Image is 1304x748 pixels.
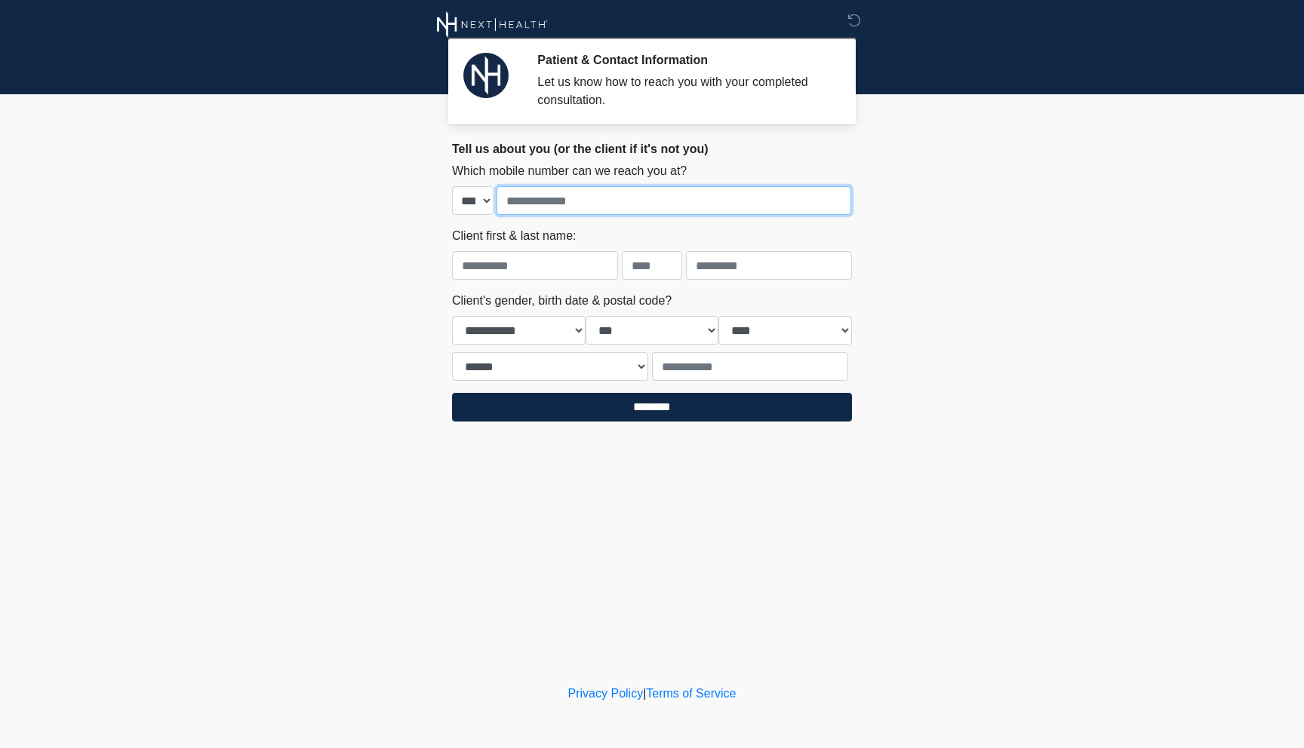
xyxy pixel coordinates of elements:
label: Client first & last name: [452,227,577,245]
a: Privacy Policy [568,687,644,700]
h2: Tell us about you (or the client if it's not you) [452,142,852,156]
div: Let us know how to reach you with your completed consultation. [537,73,829,109]
label: Which mobile number can we reach you at? [452,162,687,180]
img: Next Health Wellness Logo [437,11,548,38]
a: Terms of Service [646,687,736,700]
img: Agent Avatar [463,53,509,98]
h2: Patient & Contact Information [537,53,829,67]
label: Client's gender, birth date & postal code? [452,292,672,310]
a: | [643,687,646,700]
